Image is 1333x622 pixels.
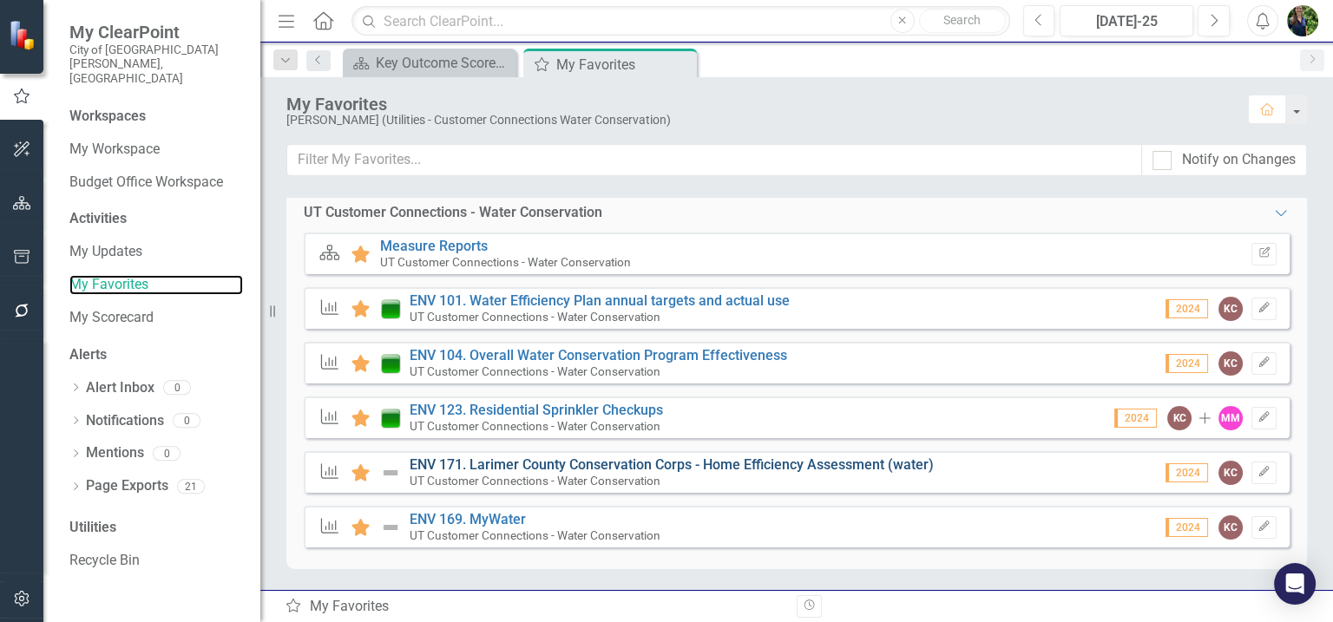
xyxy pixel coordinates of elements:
[1167,406,1192,430] div: KC
[410,402,663,418] a: ENV 123. Residential Sprinkler Checkups
[69,209,243,229] div: Activities
[380,255,631,269] small: UT Customer Connections - Water Conservation
[410,310,660,324] small: UT Customer Connections - Water Conservation
[69,140,243,160] a: My Workspace
[69,107,146,127] div: Workspaces
[1218,461,1243,485] div: KC
[1218,515,1243,540] div: KC
[1060,5,1193,36] button: [DATE]-25
[1114,409,1157,428] span: 2024
[1166,354,1208,373] span: 2024
[347,52,512,74] a: Key Outcome Scorecard
[69,345,243,365] div: Alerts
[1274,563,1316,605] div: Open Intercom Messenger
[1287,5,1318,36] img: Alice Conovitz
[173,413,200,428] div: 0
[286,144,1142,176] input: Filter My Favorites...
[410,511,526,527] a: ENV 169. MyWater
[69,43,243,85] small: City of [GEOGRAPHIC_DATA][PERSON_NAME], [GEOGRAPHIC_DATA]
[410,292,790,309] a: ENV 101. Water Efficiency Plan annual targets and actual use
[351,6,1009,36] input: Search ClearPoint...
[380,238,488,254] a: Measure Reports
[1182,150,1296,170] div: Notify on Changes
[69,551,243,571] a: Recycle Bin
[380,408,401,429] img: On Target
[9,20,39,50] img: ClearPoint Strategy
[177,479,205,494] div: 21
[69,518,243,538] div: Utilities
[286,95,1231,114] div: My Favorites
[69,173,243,193] a: Budget Office Workspace
[410,456,934,473] a: ENV 171. Larimer County Conservation Corps - Home Efficiency Assessment (water)
[163,381,191,396] div: 0
[69,22,243,43] span: My ClearPoint
[410,528,660,542] small: UT Customer Connections - Water Conservation
[410,419,660,433] small: UT Customer Connections - Water Conservation
[556,54,693,75] div: My Favorites
[69,275,243,295] a: My Favorites
[380,517,401,538] img: Not Defined
[1218,351,1243,376] div: KC
[86,476,168,496] a: Page Exports
[86,411,164,431] a: Notifications
[380,298,401,319] img: On Target
[380,353,401,374] img: On Target
[410,347,787,363] a: ENV 104. Overall Water Conservation Program Effectiveness
[376,52,512,74] div: Key Outcome Scorecard
[86,378,154,398] a: Alert Inbox
[410,364,660,378] small: UT Customer Connections - Water Conservation
[285,597,784,617] div: My Favorites
[86,443,144,463] a: Mentions
[153,446,181,461] div: 0
[1218,297,1243,321] div: KC
[69,242,243,262] a: My Updates
[69,308,243,328] a: My Scorecard
[286,114,1231,127] div: [PERSON_NAME] (Utilities - Customer Connections Water Conservation)
[380,462,401,483] img: Not Defined
[1166,299,1208,318] span: 2024
[410,474,660,488] small: UT Customer Connections - Water Conservation
[943,13,981,27] span: Search
[1166,463,1208,482] span: 2024
[1218,406,1243,430] div: MM
[304,203,602,223] div: UT Customer Connections - Water Conservation
[919,9,1006,33] button: Search
[1066,11,1187,32] div: [DATE]-25
[1166,518,1208,537] span: 2024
